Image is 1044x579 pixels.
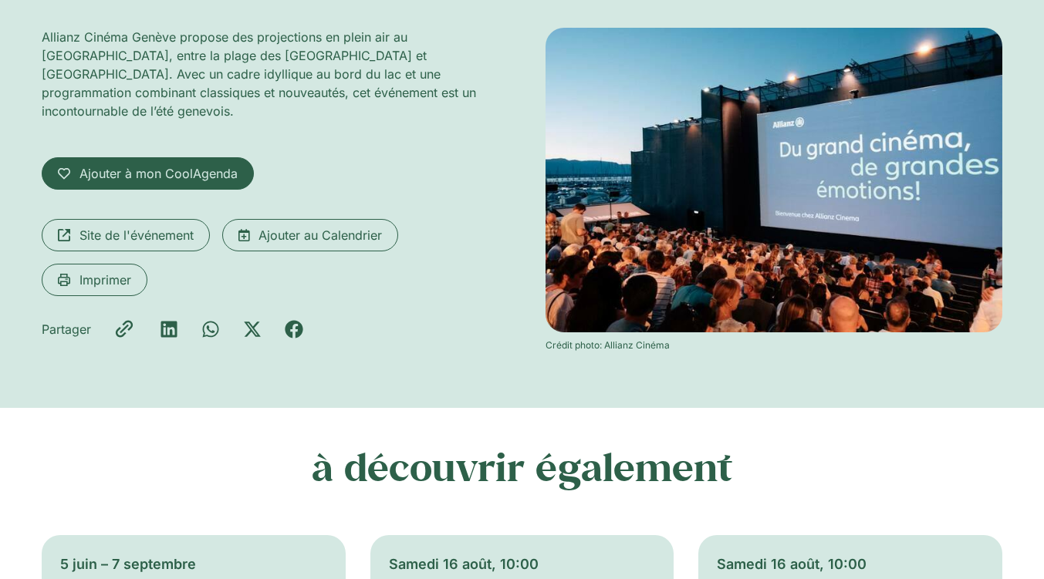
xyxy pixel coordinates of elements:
[42,28,498,120] p: Allianz Cinéma Genève propose des projections en plein air au [GEOGRAPHIC_DATA], entre la plage d...
[79,226,194,244] span: Site de l'événement
[60,554,327,574] div: 5 juin – 7 septembre
[79,164,238,183] span: Ajouter à mon CoolAgenda
[42,219,210,251] a: Site de l'événement
[222,219,398,251] a: Ajouter au Calendrier
[42,445,1002,490] h2: à découvrir également
[42,157,254,190] a: Ajouter à mon CoolAgenda
[201,320,220,338] div: Partager sur whatsapp
[546,28,1002,332] img: Coolturalia - Allianz Cinéma Genève
[243,320,262,338] div: Partager sur x-twitter
[546,338,1002,352] div: Crédit photo: Allianz Cinéma
[42,320,91,338] div: Partager
[42,264,147,296] a: Imprimer
[79,271,131,289] span: Imprimer
[160,320,178,338] div: Partager sur linkedin
[717,554,984,574] div: Samedi 16 août, 10:00
[389,554,656,574] div: Samedi 16 août, 10:00
[258,226,382,244] span: Ajouter au Calendrier
[285,320,303,338] div: Partager sur facebook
